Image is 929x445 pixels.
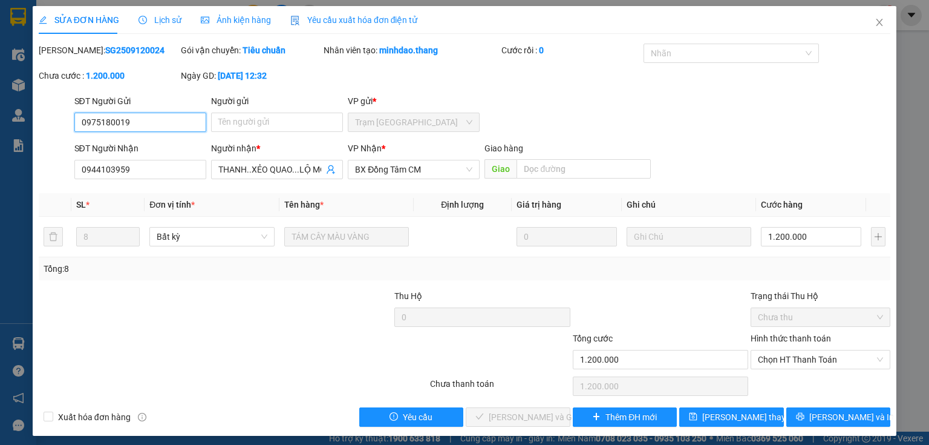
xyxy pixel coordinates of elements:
[96,71,194,92] span: TIỀN GIANG
[359,407,464,427] button: exclamation-circleYêu cầu
[243,45,285,55] b: Tiêu chuẩn
[181,69,321,82] div: Ngày GD:
[484,143,523,153] span: Giao hàng
[53,410,135,424] span: Xuất hóa đơn hàng
[379,45,438,55] b: minhdao.thang
[10,10,70,54] div: BX Đồng Tâm CM
[138,413,146,421] span: info-circle
[74,94,206,108] div: SĐT Người Gửi
[79,77,96,90] span: DĐ:
[501,44,641,57] div: Cước rồi :
[689,412,697,422] span: save
[348,94,480,108] div: VP gửi
[149,200,195,209] span: Đơn vị tính
[44,227,63,246] button: delete
[86,71,125,81] b: 1.200.000
[79,12,108,24] span: Nhận:
[39,44,178,57] div: [PERSON_NAME]:
[605,410,657,424] span: Thêm ĐH mới
[622,193,756,217] th: Ghi chú
[796,412,804,422] span: printer
[290,16,300,25] img: icon
[441,200,484,209] span: Định lượng
[218,71,267,81] b: [DATE] 12:32
[394,291,422,301] span: Thu Hộ
[139,16,147,24] span: clock-circle
[39,16,47,24] span: edit
[871,227,885,246] button: plus
[157,228,267,246] span: Bất kỳ
[105,45,165,55] b: SG2509120024
[211,142,343,155] div: Người nhận
[517,200,561,209] span: Giá trị hàng
[39,69,178,82] div: Chưa cước :
[284,227,409,246] input: VD: Bàn, Ghế
[44,262,359,275] div: Tổng: 8
[10,12,29,24] span: Gửi:
[809,410,894,424] span: [PERSON_NAME] và In
[466,407,570,427] button: check[PERSON_NAME] và Giao hàng
[758,351,883,369] span: Chọn HT Thanh Toán
[39,15,119,25] span: SỬA ĐƠN HÀNG
[79,54,201,71] div: 0367231164
[573,407,677,427] button: plusThêm ĐH mới
[517,159,651,179] input: Dọc đường
[758,308,883,326] span: Chưa thu
[201,16,209,24] span: picture
[284,200,324,209] span: Tên hàng
[139,15,181,25] span: Lịch sử
[429,377,571,398] div: Chưa thanh toán
[201,15,271,25] span: Ảnh kiện hàng
[324,44,499,57] div: Nhân viên tạo:
[211,94,343,108] div: Người gửi
[786,407,891,427] button: printer[PERSON_NAME] và In
[181,44,321,57] div: Gói vận chuyển:
[539,45,544,55] b: 0
[390,412,398,422] span: exclamation-circle
[751,289,890,303] div: Trạng thái Thu Hộ
[751,334,831,343] label: Hình thức thanh toán
[484,159,517,179] span: Giao
[348,143,382,153] span: VP Nhận
[592,412,601,422] span: plus
[679,407,784,427] button: save[PERSON_NAME] thay đổi
[403,410,432,424] span: Yêu cầu
[355,160,472,179] span: BX Đồng Tâm CM
[573,334,613,343] span: Tổng cước
[79,10,201,39] div: Trạm [GEOGRAPHIC_DATA]
[761,200,803,209] span: Cước hàng
[517,227,617,246] input: 0
[326,165,336,174] span: user-add
[79,39,201,54] div: NGOAN
[875,18,884,27] span: close
[627,227,751,246] input: Ghi Chú
[74,142,206,155] div: SĐT Người Nhận
[290,15,418,25] span: Yêu cầu xuất hóa đơn điện tử
[355,113,472,131] span: Trạm Sài Gòn
[76,200,86,209] span: SL
[862,6,896,40] button: Close
[702,410,799,424] span: [PERSON_NAME] thay đổi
